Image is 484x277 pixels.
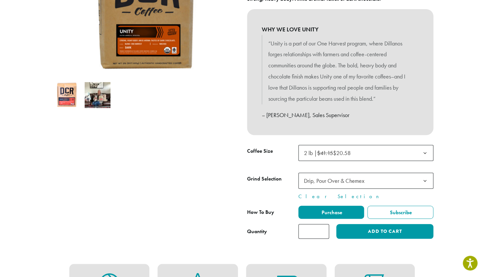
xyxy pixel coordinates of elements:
[247,228,267,235] div: Quantity
[262,110,419,121] p: – [PERSON_NAME], Sales Supervisor
[247,209,274,216] span: How To Buy
[389,209,412,216] span: Subscribe
[268,38,412,104] p: “Unity is a part of our One Harvest program, where Dillanos forges relationships with farmers and...
[247,174,298,184] label: Grind Selection
[317,149,333,157] del: $41.15
[298,173,433,189] span: Drip, Pour Over & Chemex
[320,209,342,216] span: Purchase
[301,147,357,159] span: 2 lb | $41.15 $20.58
[54,82,79,108] img: Unity by Dillanos Coffee Roasters
[262,24,419,35] b: WHY WE LOVE UNITY
[85,82,110,108] img: Unity - Image 2
[304,149,351,157] span: 2 lb | $20.58
[298,224,329,239] input: Product quantity
[298,145,433,161] span: 2 lb | $41.15 $20.58
[336,224,433,239] button: Add to cart
[304,177,364,184] span: Drip, Pour Over & Chemex
[298,193,433,200] a: Clear Selection
[301,174,371,187] span: Drip, Pour Over & Chemex
[247,147,298,156] label: Coffee Size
